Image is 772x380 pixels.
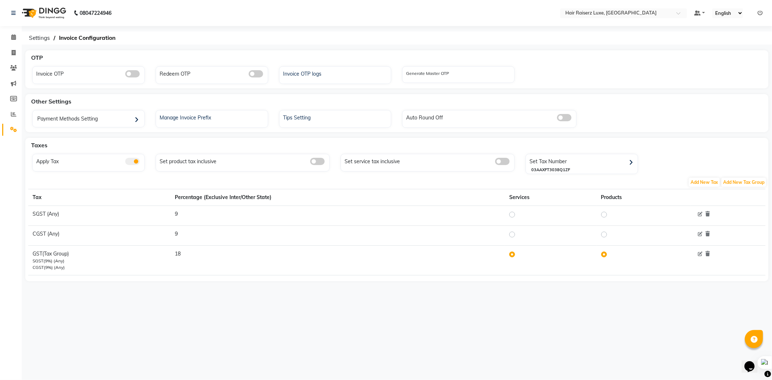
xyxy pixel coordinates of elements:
span: Add New Tax [689,178,720,187]
b: 08047224946 [80,3,111,23]
div: Set service tax inclusive [343,156,514,165]
td: SGST (Any) [28,206,170,225]
th: Tax [28,189,170,206]
div: Payment Methods Setting [34,112,144,127]
span: Add New Tax Group [721,178,766,187]
a: Add New Tax Group [721,179,767,185]
div: Manage Invoice Prefix [158,112,268,122]
span: Settings [25,31,54,45]
div: Invoice OTP [34,68,144,78]
th: Percentage (Exclusive Inter/Other State) [170,189,505,206]
a: Invoice OTP logs [279,68,391,78]
td: 9 [170,206,505,225]
div: 03AAXFT3038Q1ZF [531,167,638,173]
div: Apply Tax [34,156,144,165]
td: 9 [170,225,505,245]
div: SGST(9%) (Any) [33,258,166,264]
div: Invoice OTP logs [281,68,391,78]
div: Tips Setting [281,112,391,122]
a: Manage Invoice Prefix [156,112,268,122]
div: Redeem OTP [158,68,268,78]
span: (Tax Group) [42,250,69,257]
a: Add New Tax [688,179,721,185]
div: Set Tax Number [528,156,638,167]
label: Generate Master OTP [406,70,449,77]
th: Services [505,189,597,206]
td: 18 [170,245,505,275]
iframe: chat widget [742,351,765,373]
td: GST [28,245,170,275]
div: Set product tax inclusive [158,156,329,165]
div: CGST(9%) (Any) [33,264,166,271]
a: Tips Setting [279,112,391,122]
td: CGST (Any) [28,225,170,245]
span: Invoice Configuration [55,31,119,45]
div: Auto Round Off [404,112,576,122]
th: Products [597,189,691,206]
img: logo [18,3,68,23]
